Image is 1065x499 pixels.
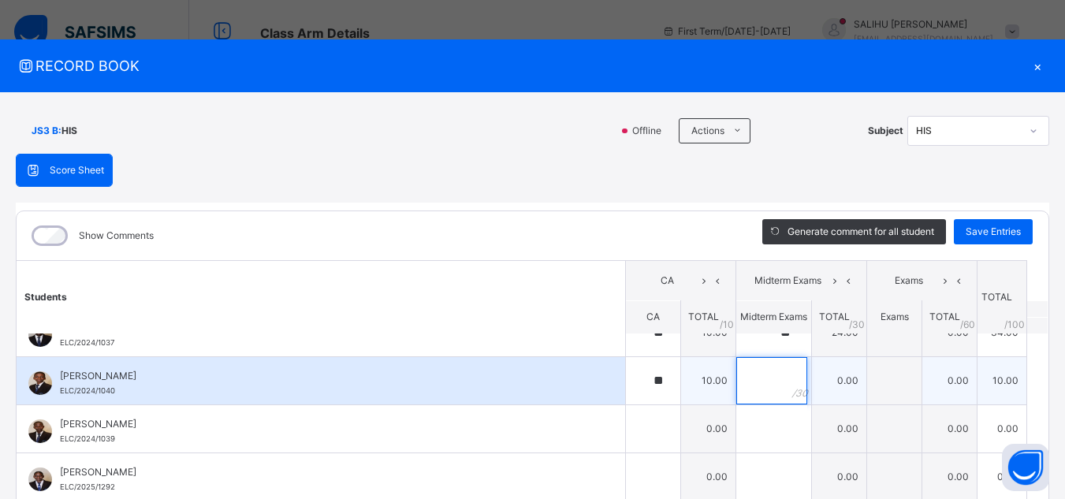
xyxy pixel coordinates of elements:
span: [PERSON_NAME] [60,465,590,479]
div: × [1026,55,1049,76]
span: Students [24,290,67,302]
td: 10.00 [681,356,736,404]
img: ELC_2024_1039.png [28,419,52,443]
td: 10.00 [977,356,1027,404]
span: ELC/2024/1040 [60,386,115,395]
td: 0.00 [977,404,1027,452]
span: Offline [631,124,671,138]
span: [PERSON_NAME] [60,417,590,431]
span: /100 [1004,317,1025,331]
td: 0.00 [681,404,736,452]
span: TOTAL [819,311,850,322]
button: Open asap [1002,444,1049,491]
td: 0.00 [812,356,867,404]
span: ELC/2025/1292 [60,482,115,491]
span: Actions [691,124,724,138]
span: / 10 [720,317,734,331]
td: 0.00 [812,404,867,452]
td: 0.00 [922,356,977,404]
div: HIS [916,124,1020,138]
span: ELC/2024/1037 [60,338,114,347]
span: HIS [61,124,77,138]
span: / 30 [849,317,865,331]
span: Exams [881,311,909,322]
span: JS3 B : [32,124,61,138]
span: CA [646,311,660,322]
img: ELC_2025_1292.png [28,467,52,491]
span: TOTAL [688,311,719,322]
span: Save Entries [966,225,1021,239]
th: TOTAL [977,260,1027,333]
span: CA [638,274,697,288]
img: ELC_2024_1040.png [28,371,52,395]
span: Score Sheet [50,163,104,177]
span: / 60 [960,317,975,331]
span: Subject [868,124,903,138]
span: RECORD BOOK [16,55,1026,76]
span: Midterm Exams [740,311,807,322]
span: [PERSON_NAME] [60,369,590,383]
span: TOTAL [929,311,960,322]
span: Generate comment for all student [788,225,934,239]
span: ELC/2024/1039 [60,434,115,443]
td: 0.00 [922,404,977,452]
img: ELC_2024_1037.png [28,323,52,347]
span: Midterm Exams [748,274,828,288]
span: Exams [879,274,938,288]
label: Show Comments [79,229,154,243]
